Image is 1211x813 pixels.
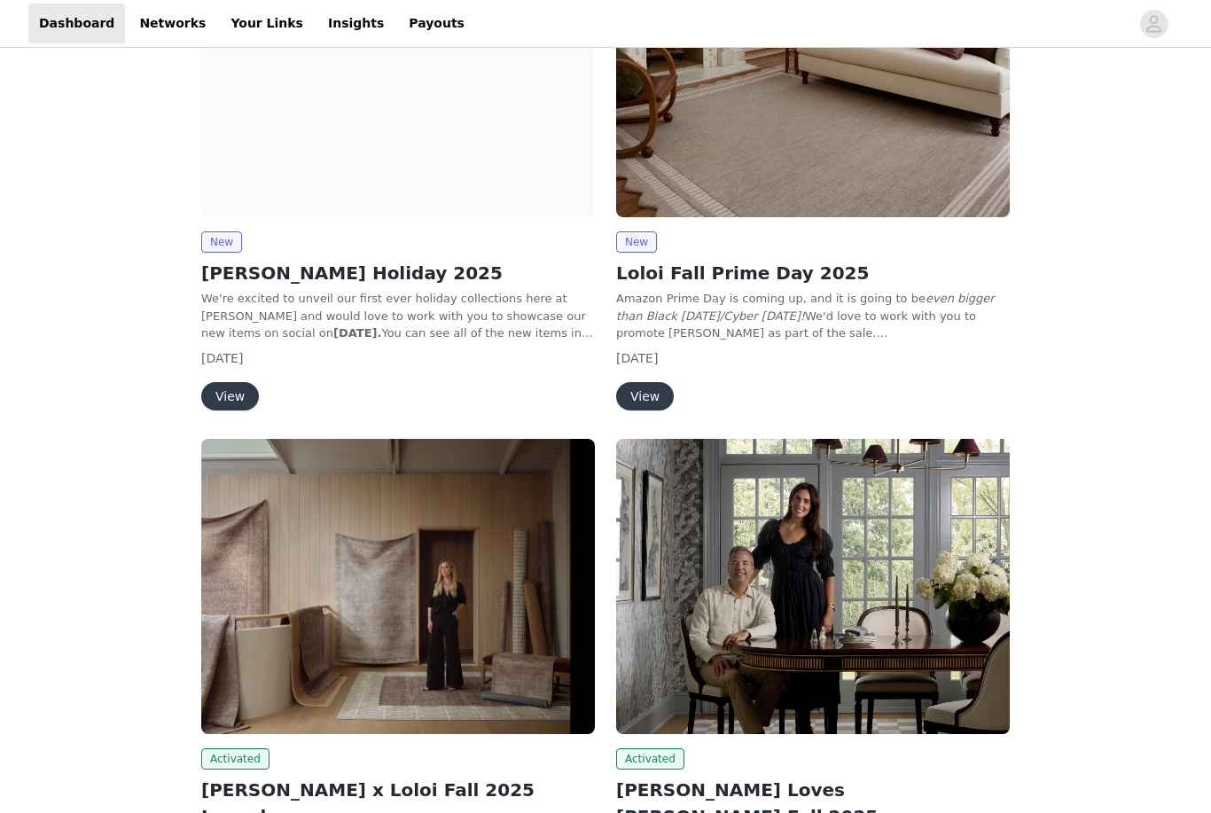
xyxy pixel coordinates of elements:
button: View [616,382,674,410]
a: Payouts [398,4,475,43]
em: even bigger than Black [DATE]/Cyber [DATE]! [616,292,995,323]
span: [DATE] [616,351,658,365]
a: Networks [129,4,216,43]
a: Dashboard [28,4,125,43]
span: Activated [616,748,684,770]
a: Your Links [220,4,314,43]
a: Insights [317,4,395,43]
h2: Loloi Fall Prime Day 2025 [616,260,1010,286]
a: View [201,390,259,403]
span: Activated [201,748,270,770]
p: Amazon Prime Day is coming up, and it is going to be We'd love to work with you to promote [PERSO... [616,290,1010,342]
img: Loloi Rugs [616,439,1010,734]
div: avatar [1145,10,1162,38]
a: View [616,390,674,403]
span: New [616,231,657,253]
strong: . [377,326,381,340]
span: New [201,231,242,253]
button: View [201,382,259,410]
p: We're excited to unveil our first ever holiday collections here at [PERSON_NAME] and would love t... [201,290,595,342]
h2: [PERSON_NAME] Holiday 2025 [201,260,595,286]
span: [DATE] [201,351,243,365]
img: Loloi Rugs [201,439,595,734]
strong: [DATE] [333,326,377,340]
